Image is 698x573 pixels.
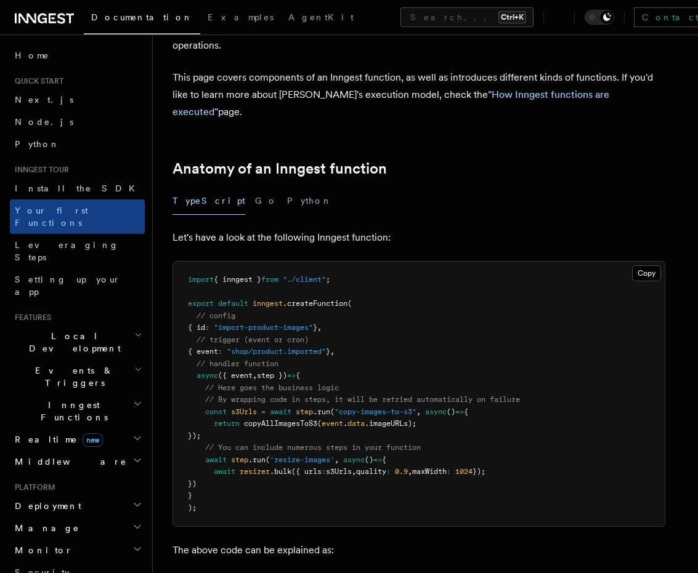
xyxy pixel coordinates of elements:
[10,394,145,428] button: Inngest Functions
[373,455,382,464] span: =>
[83,433,103,447] span: new
[313,407,330,416] span: .run
[326,347,330,356] span: }
[287,371,296,380] span: =>
[231,407,257,416] span: s3Urls
[395,467,408,476] span: 0.9
[10,433,103,446] span: Realtime
[335,407,416,416] span: "copy-images-to-s3"
[84,4,200,34] a: Documentation
[197,311,235,320] span: // config
[218,347,222,356] span: :
[227,347,326,356] span: "shop/product.imported"
[15,49,49,62] span: Home
[205,323,209,332] span: :
[257,371,287,380] span: step })
[10,165,69,175] span: Inngest tour
[343,455,365,464] span: async
[10,495,145,517] button: Deployment
[10,111,145,133] a: Node.js
[10,428,145,451] button: Realtimenew
[343,419,347,428] span: .
[172,187,245,215] button: TypeScript
[208,12,274,22] span: Examples
[188,491,192,500] span: }
[10,313,51,323] span: Features
[214,323,313,332] span: "import-product-images"
[326,467,352,476] span: s3Urls
[10,522,79,534] span: Manage
[455,407,464,416] span: =>
[205,443,421,452] span: // You can include numerous steps in your function
[172,542,665,559] p: The above code can be explained as:
[15,240,119,262] span: Leveraging Steps
[15,183,142,193] span: Install the SDK
[218,299,248,308] span: default
[10,517,145,539] button: Manage
[10,234,145,268] a: Leveraging Steps
[283,275,326,284] span: "./client"
[473,467,485,476] span: });
[188,431,201,440] span: });
[498,11,526,23] kbd: Ctrl+K
[270,455,335,464] span: 'resize-images'
[10,359,145,394] button: Events & Triggers
[10,544,73,556] span: Monitor
[10,89,145,111] a: Next.js
[365,419,416,428] span: .imageURLs);
[425,407,447,416] span: async
[172,229,665,246] p: Let's have a look at the following Inngest function:
[322,419,343,428] span: event
[296,371,300,380] span: {
[455,467,473,476] span: 1024
[10,268,145,303] a: Setting up your app
[188,503,197,512] span: );
[365,455,373,464] span: ()
[585,10,614,25] button: Toggle dark mode
[10,455,127,468] span: Middleware
[248,455,266,464] span: .run
[10,76,63,86] span: Quick start
[188,275,214,284] span: import
[218,371,253,380] span: ({ event
[317,419,322,428] span: (
[15,95,73,105] span: Next.js
[261,275,278,284] span: from
[296,407,313,416] span: step
[15,139,60,149] span: Python
[326,275,330,284] span: ;
[10,330,134,355] span: Local Development
[352,467,356,476] span: ,
[400,7,534,27] button: Search...Ctrl+K
[255,187,277,215] button: Go
[288,12,354,22] span: AgentKit
[10,399,133,423] span: Inngest Functions
[412,467,447,476] span: maxWidth
[188,299,214,308] span: export
[10,451,145,473] button: Middleware
[317,323,322,332] span: ,
[283,299,347,308] span: .createFunction
[188,347,218,356] span: { event
[200,4,281,33] a: Examples
[15,274,121,297] span: Setting up your app
[253,371,257,380] span: ,
[10,133,145,155] a: Python
[416,407,421,416] span: ,
[197,335,309,344] span: // trigger (event or cron)
[386,467,391,476] span: :
[330,407,335,416] span: (
[10,483,55,492] span: Platform
[270,407,291,416] span: await
[408,467,412,476] span: ,
[313,323,317,332] span: }
[335,455,339,464] span: ,
[266,455,270,464] span: (
[188,479,197,488] span: })
[197,371,218,380] span: async
[10,364,134,389] span: Events & Triggers
[287,187,332,215] button: Python
[214,275,261,284] span: { inngest }
[188,323,205,332] span: { id
[330,347,335,356] span: ,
